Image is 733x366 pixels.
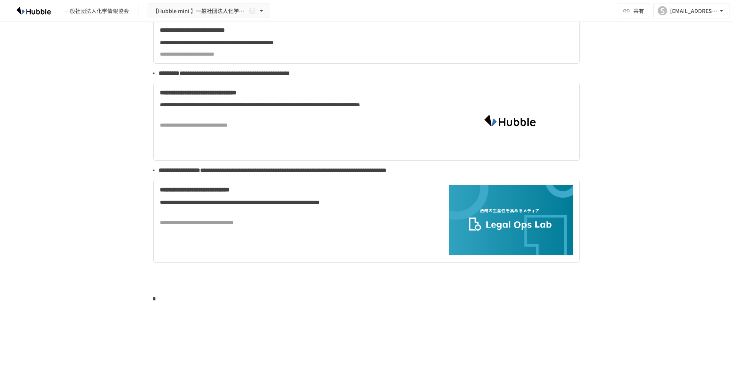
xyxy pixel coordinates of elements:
[618,3,650,18] button: 共有
[658,6,667,15] div: S
[153,6,247,16] span: 【Hubble mini 】一般社団法人化学情報協会様×Hubble miniトライアル導入資料
[9,5,58,17] img: HzDRNkGCf7KYO4GfwKnzITak6oVsp5RHeZBEM1dQFiQ
[670,6,718,16] div: [EMAIL_ADDRESS][DOMAIN_NAME]
[148,3,270,18] button: 【Hubble mini 】一般社団法人化学情報協会様×Hubble miniトライアル導入資料
[633,7,644,15] span: 共有
[64,7,129,15] div: 一般社団法人化学情報協会
[653,3,730,18] button: S[EMAIL_ADDRESS][DOMAIN_NAME]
